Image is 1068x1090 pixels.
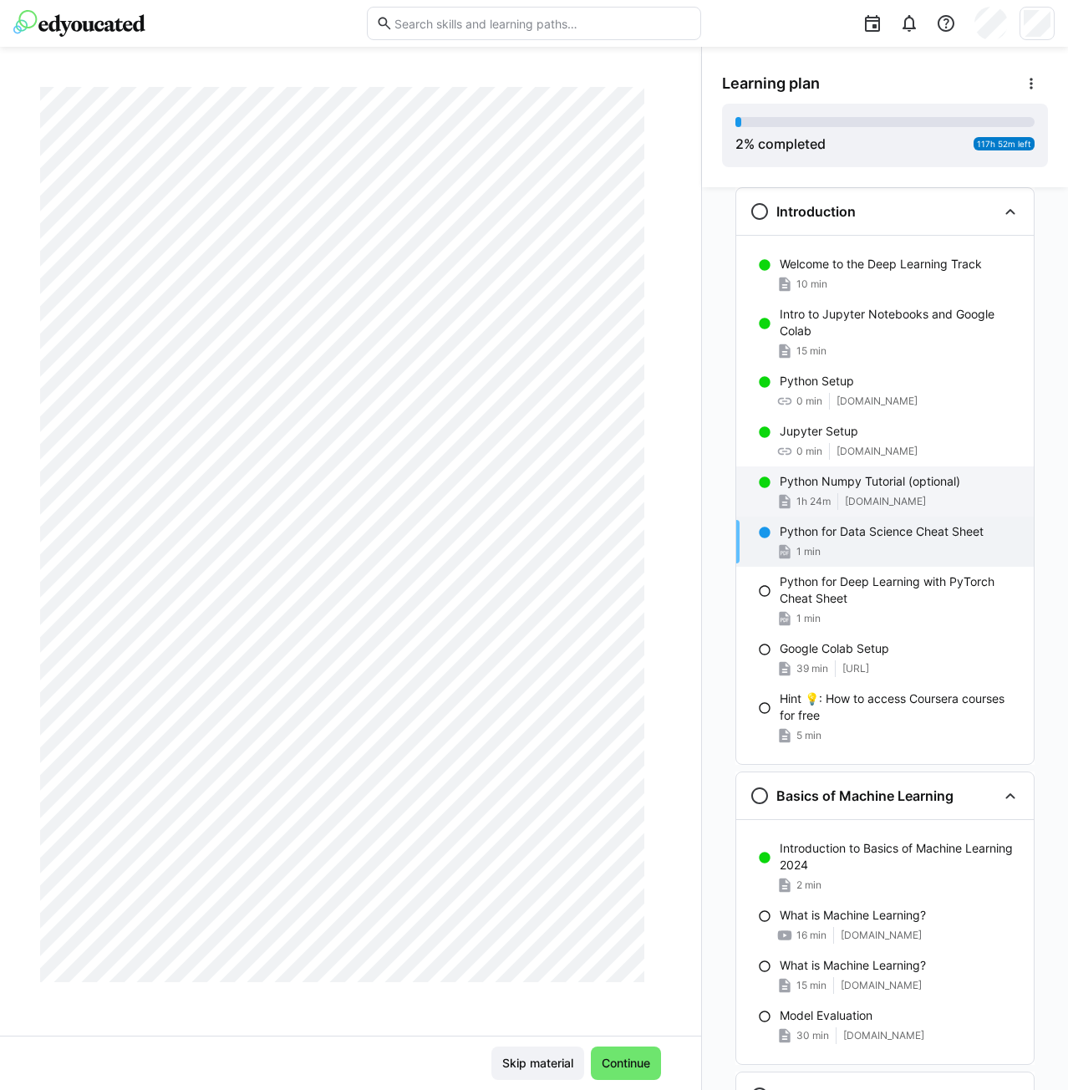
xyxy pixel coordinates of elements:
[776,787,954,804] h3: Basics of Machine Learning
[796,344,826,358] span: 15 min
[977,139,1031,149] span: 117h 52m left
[796,278,827,291] span: 10 min
[500,1055,576,1072] span: Skip material
[780,306,1020,339] p: Intro to Jupyter Notebooks and Google Colab
[780,573,1020,607] p: Python for Deep Learning with PyTorch Cheat Sheet
[843,1029,924,1042] span: [DOMAIN_NAME]
[796,929,826,942] span: 16 min
[796,1029,829,1042] span: 30 min
[780,840,1020,874] p: Introduction to Basics of Machine Learning 2024
[841,929,922,942] span: [DOMAIN_NAME]
[796,979,826,992] span: 15 min
[780,523,984,540] p: Python for Data Science Cheat Sheet
[796,729,821,742] span: 5 min
[491,1047,584,1080] button: Skip material
[796,612,821,625] span: 1 min
[780,690,1020,724] p: Hint 💡: How to access Coursera courses for free
[780,423,858,440] p: Jupyter Setup
[599,1055,653,1072] span: Continue
[837,395,918,408] span: [DOMAIN_NAME]
[842,662,869,675] span: [URL]
[780,373,854,390] p: Python Setup
[780,907,926,924] p: What is Machine Learning?
[845,495,926,508] span: [DOMAIN_NAME]
[796,395,822,408] span: 0 min
[837,445,918,458] span: [DOMAIN_NAME]
[591,1047,661,1080] button: Continue
[796,879,821,892] span: 2 min
[841,979,922,992] span: [DOMAIN_NAME]
[780,256,982,272] p: Welcome to the Deep Learning Track
[796,662,828,675] span: 39 min
[722,74,820,93] span: Learning plan
[796,495,831,508] span: 1h 24m
[780,957,926,974] p: What is Machine Learning?
[393,16,692,31] input: Search skills and learning paths…
[735,134,826,154] div: % completed
[780,1007,872,1024] p: Model Evaluation
[796,445,822,458] span: 0 min
[776,203,856,220] h3: Introduction
[796,545,821,558] span: 1 min
[735,135,744,152] span: 2
[780,640,889,657] p: Google Colab Setup
[780,473,960,490] p: Python Numpy Tutorial (optional)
